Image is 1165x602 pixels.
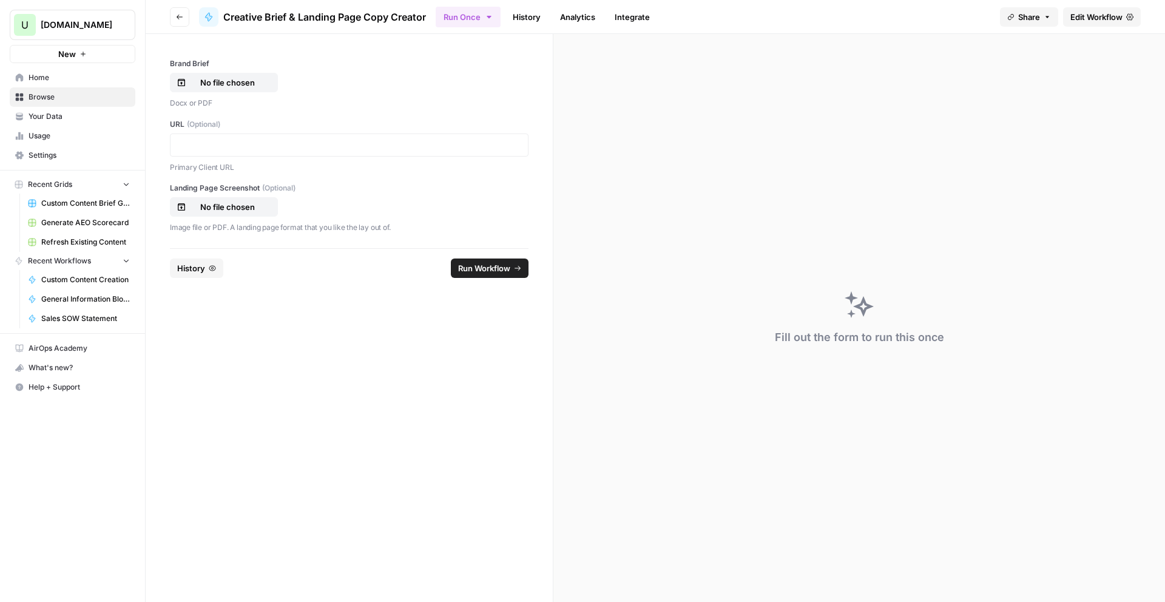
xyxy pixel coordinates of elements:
[170,197,278,217] button: No file chosen
[177,262,205,274] span: History
[29,382,130,393] span: Help + Support
[170,97,528,109] p: Docx or PDF
[1000,7,1058,27] button: Share
[29,130,130,141] span: Usage
[22,309,135,328] a: Sales SOW Statement
[29,150,130,161] span: Settings
[22,270,135,289] a: Custom Content Creation
[436,7,501,27] button: Run Once
[10,87,135,107] a: Browse
[505,7,548,27] a: History
[22,213,135,232] a: Generate AEO Scorecard
[775,329,944,346] div: Fill out the form to run this once
[10,339,135,358] a: AirOps Academy
[189,76,266,89] p: No file chosen
[10,45,135,63] button: New
[41,237,130,248] span: Refresh Existing Content
[10,175,135,194] button: Recent Grids
[223,10,426,24] span: Creative Brief & Landing Page Copy Creator
[1070,11,1123,23] span: Edit Workflow
[170,119,528,130] label: URL
[29,343,130,354] span: AirOps Academy
[22,194,135,213] a: Custom Content Brief Grid
[58,48,76,60] span: New
[41,294,130,305] span: General Information Blog Writer
[21,18,29,32] span: U
[10,126,135,146] a: Usage
[1063,7,1141,27] a: Edit Workflow
[22,289,135,309] a: General Information Blog Writer
[10,358,135,377] button: What's new?
[41,198,130,209] span: Custom Content Brief Grid
[170,161,528,174] p: Primary Client URL
[451,259,528,278] button: Run Workflow
[1018,11,1040,23] span: Share
[170,222,528,234] p: Image file or PDF. A landing page format that you like the lay out of.
[170,183,528,194] label: Landing Page Screenshot
[41,19,114,31] span: [DOMAIN_NAME]
[10,146,135,165] a: Settings
[10,107,135,126] a: Your Data
[187,119,220,130] span: (Optional)
[262,183,295,194] span: (Optional)
[41,313,130,324] span: Sales SOW Statement
[41,274,130,285] span: Custom Content Creation
[28,179,72,190] span: Recent Grids
[189,201,266,213] p: No file chosen
[553,7,603,27] a: Analytics
[10,377,135,397] button: Help + Support
[28,255,91,266] span: Recent Workflows
[41,217,130,228] span: Generate AEO Scorecard
[170,259,223,278] button: History
[29,111,130,122] span: Your Data
[170,73,278,92] button: No file chosen
[199,7,426,27] a: Creative Brief & Landing Page Copy Creator
[10,359,135,377] div: What's new?
[10,10,135,40] button: Workspace: Upgrow.io
[607,7,657,27] a: Integrate
[458,262,510,274] span: Run Workflow
[170,58,528,69] label: Brand Brief
[29,92,130,103] span: Browse
[29,72,130,83] span: Home
[10,68,135,87] a: Home
[22,232,135,252] a: Refresh Existing Content
[10,252,135,270] button: Recent Workflows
